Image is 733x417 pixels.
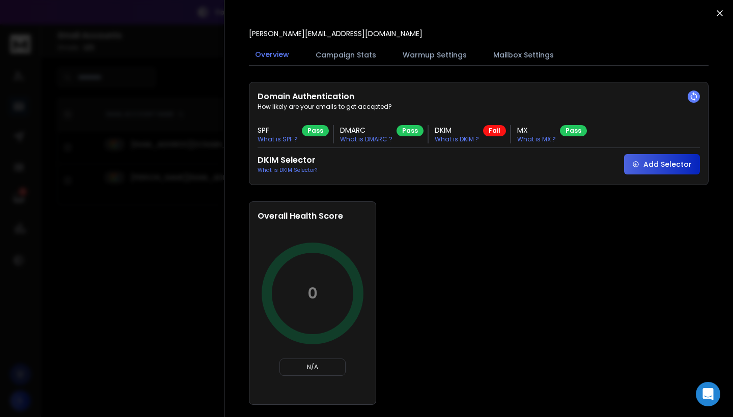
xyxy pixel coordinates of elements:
h2: Overall Health Score [258,210,368,222]
h3: DMARC [340,125,392,135]
p: What is SPF ? [258,135,298,143]
p: What is DKIM ? [435,135,479,143]
div: Fail [483,125,506,136]
h3: MX [517,125,556,135]
p: 0 [307,284,318,303]
div: Pass [302,125,329,136]
button: Mailbox Settings [487,44,560,66]
p: How likely are your emails to get accepted? [258,103,700,111]
div: Open Intercom Messenger [696,382,720,406]
div: Pass [397,125,424,136]
div: Pass [560,125,587,136]
button: Warmup Settings [397,44,473,66]
h2: DKIM Selector [258,154,317,166]
p: What is DMARC ? [340,135,392,143]
button: Add Selector [624,154,700,174]
h3: SPF [258,125,298,135]
h3: DKIM [435,125,479,135]
p: N/A [284,363,341,371]
p: What is DKIM Selector? [258,166,317,174]
p: [PERSON_NAME][EMAIL_ADDRESS][DOMAIN_NAME] [249,28,422,39]
p: What is MX ? [517,135,556,143]
h2: Domain Authentication [258,91,700,103]
button: Overview [249,43,295,67]
button: Campaign Stats [309,44,382,66]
